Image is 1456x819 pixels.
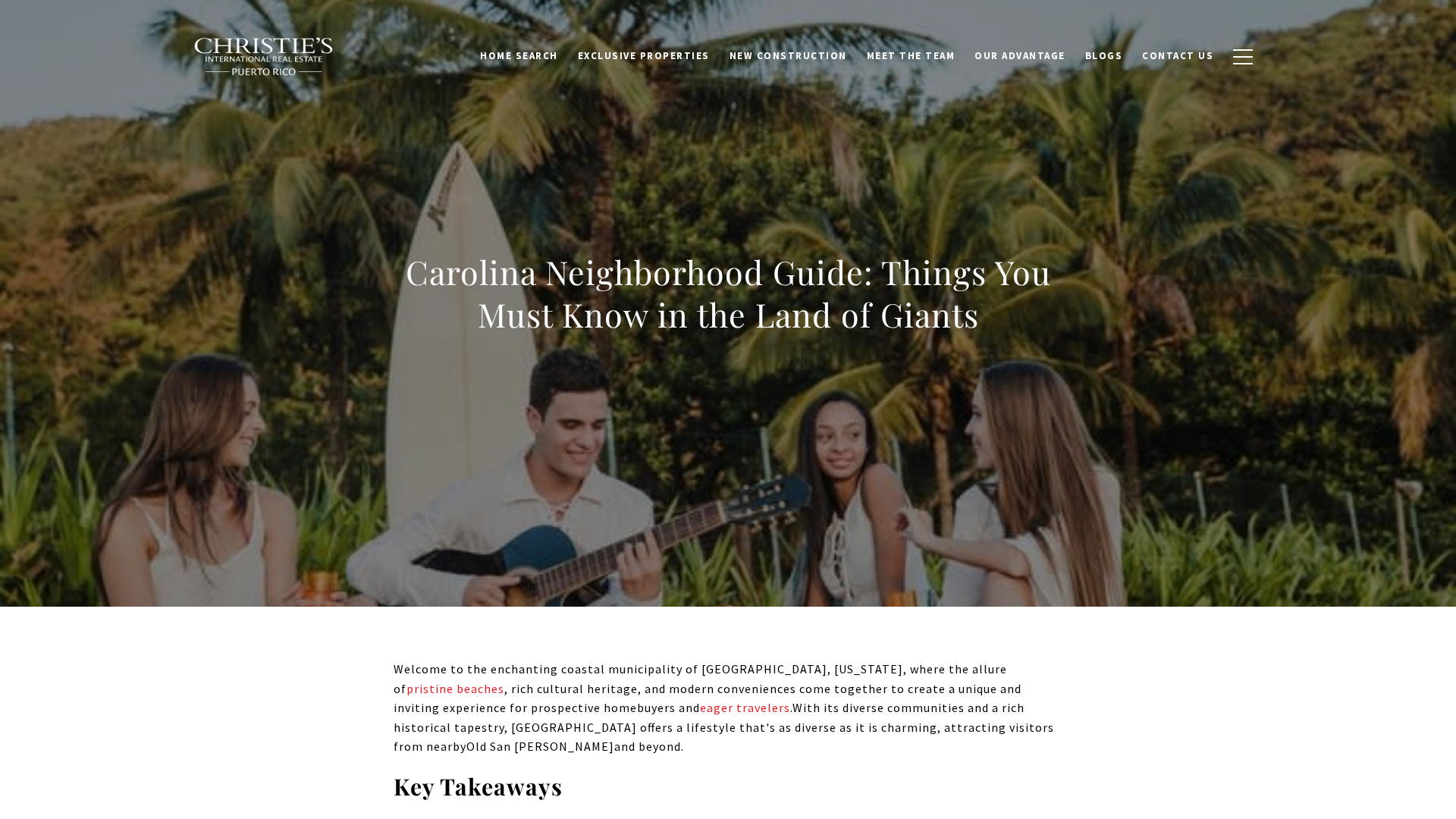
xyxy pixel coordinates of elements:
span: and beyond. [614,739,684,754]
img: Christie's International Real Estate black text logo [193,37,334,77]
span: Our Advantage [974,49,1065,62]
a: Blogs [1075,42,1133,71]
span: New Construction [730,49,847,62]
a: pristine beaches [406,681,504,696]
a: New Construction [720,42,857,71]
span: Exclusive Properties [578,49,710,62]
span: With its diverse communities and a rich historical tapestry, [GEOGRAPHIC_DATA] offers a lifestyle... [394,700,1054,754]
a: Our Advantage [965,42,1075,71]
span: Welcome to the enchanting coastal municipality of [GEOGRAPHIC_DATA], [US_STATE], where the allure... [394,661,1054,754]
a: Home Search [470,42,568,71]
a: Exclusive Properties [568,42,720,71]
a: eager travelers [700,700,790,715]
span: Contact Us [1142,49,1213,62]
span: Blogs [1085,49,1123,62]
a: Meet the Team [857,42,965,71]
span: Old San [PERSON_NAME] [466,739,614,754]
h1: Carolina Neighborhood Guide: Things You Must Know in the Land of Giants [394,251,1062,336]
strong: Key Takeaways [394,771,563,802]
